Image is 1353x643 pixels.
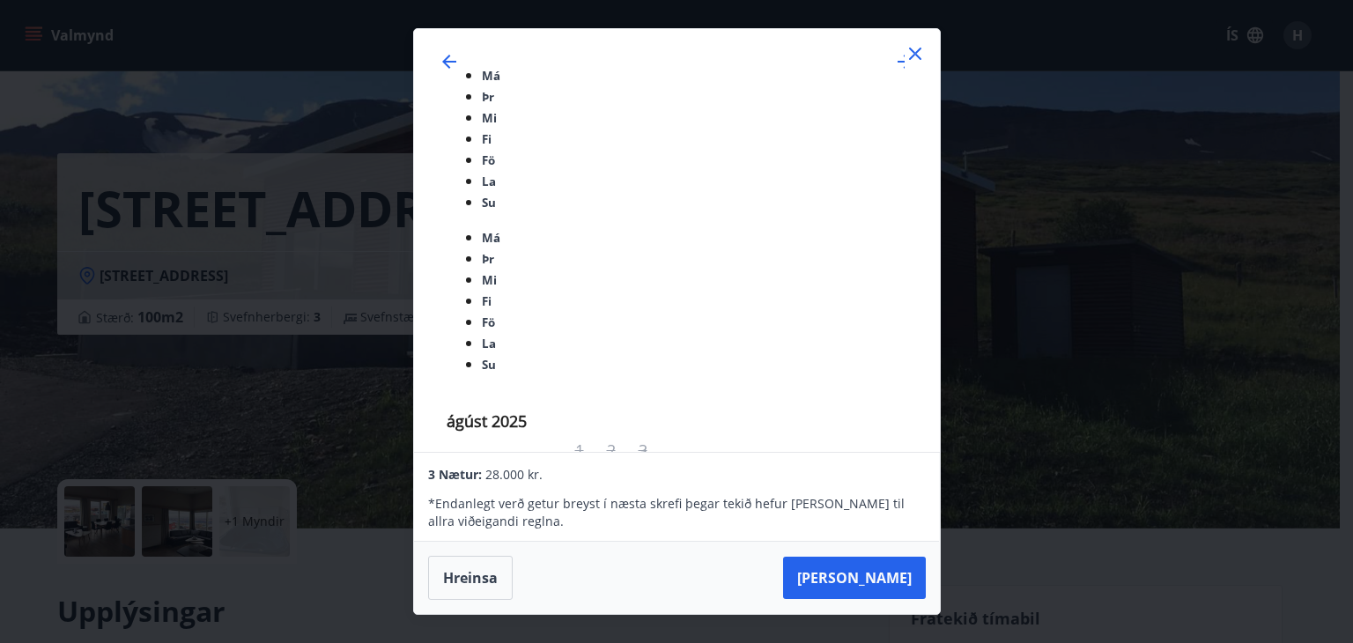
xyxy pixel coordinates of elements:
[482,195,496,211] small: Su
[482,251,494,267] small: Þr
[894,51,915,72] div: Move forward to switch to the next month.
[482,110,497,126] small: Mi
[482,68,500,84] small: Má
[428,466,482,483] span: 3 Nætur:
[428,556,513,600] button: Hreinsa
[639,435,669,465] td: Not available. sunnudagur, 3. ágúst 2025
[482,357,496,373] small: Su
[482,314,495,330] small: Fö
[485,466,543,483] span: 28.000 kr.
[575,435,605,465] td: Not available. föstudagur, 1. ágúst 2025
[482,131,492,147] small: Fi
[428,495,925,530] p: * Endanlegt verð getur breyst í næsta skrefi þegar tekið hefur [PERSON_NAME] til allra viðeigandi...
[482,152,495,168] small: Fö
[482,272,497,288] small: Mi
[482,336,496,351] small: La
[447,410,527,432] strong: ágúst 2025
[783,557,926,599] button: [PERSON_NAME]
[482,89,494,105] small: Þr
[482,293,492,309] small: Fi
[607,435,637,465] td: Not available. laugardagur, 2. ágúst 2025
[439,51,460,72] div: Move backward to switch to the previous month.
[482,230,500,246] small: Má
[482,174,496,189] small: La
